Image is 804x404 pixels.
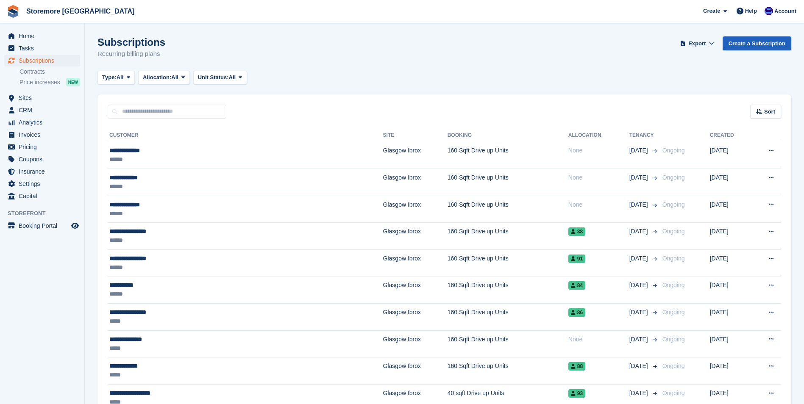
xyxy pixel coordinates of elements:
[8,209,84,218] span: Storefront
[143,73,171,82] span: Allocation:
[629,200,650,209] span: [DATE]
[97,49,165,59] p: Recurring billing plans
[710,250,751,277] td: [DATE]
[97,71,135,85] button: Type: All
[19,220,70,232] span: Booking Portal
[629,146,650,155] span: [DATE]
[662,390,685,396] span: Ongoing
[448,357,568,385] td: 160 Sqft Drive up Units
[710,277,751,304] td: [DATE]
[19,30,70,42] span: Home
[97,36,165,48] h1: Subscriptions
[662,255,685,262] span: Ongoing
[448,196,568,223] td: 160 Sqft Drive up Units
[23,4,138,18] a: Storemore [GEOGRAPHIC_DATA]
[19,178,70,190] span: Settings
[662,362,685,369] span: Ongoing
[662,282,685,288] span: Ongoing
[383,169,448,196] td: Glasgow Ibrox
[629,281,650,290] span: [DATE]
[383,196,448,223] td: Glasgow Ibrox
[568,281,585,290] span: 84
[4,55,80,66] a: menu
[710,304,751,331] td: [DATE]
[629,173,650,182] span: [DATE]
[19,129,70,141] span: Invoices
[4,104,80,116] a: menu
[448,250,568,277] td: 160 Sqft Drive up Units
[703,7,720,15] span: Create
[710,330,751,357] td: [DATE]
[662,201,685,208] span: Ongoing
[448,304,568,331] td: 160 Sqft Drive up Units
[710,129,751,142] th: Created
[4,190,80,202] a: menu
[383,142,448,169] td: Glasgow Ibrox
[383,357,448,385] td: Glasgow Ibrox
[19,153,70,165] span: Coupons
[774,7,796,16] span: Account
[629,129,659,142] th: Tenancy
[19,92,70,104] span: Sites
[383,304,448,331] td: Glasgow Ibrox
[662,309,685,315] span: Ongoing
[710,357,751,385] td: [DATE]
[710,196,751,223] td: [DATE]
[710,142,751,169] td: [DATE]
[662,336,685,343] span: Ongoing
[4,129,80,141] a: menu
[19,55,70,66] span: Subscriptions
[568,362,585,371] span: 88
[19,190,70,202] span: Capital
[679,36,716,50] button: Export
[4,30,80,42] a: menu
[4,178,80,190] a: menu
[19,104,70,116] span: CRM
[117,73,124,82] span: All
[448,277,568,304] td: 160 Sqft Drive up Units
[102,73,117,82] span: Type:
[662,228,685,235] span: Ongoing
[568,308,585,317] span: 86
[4,220,80,232] a: menu
[629,389,650,398] span: [DATE]
[19,68,80,76] a: Contracts
[710,223,751,250] td: [DATE]
[765,7,773,15] img: Angela
[448,330,568,357] td: 160 Sqft Drive up Units
[568,255,585,263] span: 91
[688,39,706,48] span: Export
[662,174,685,181] span: Ongoing
[19,77,80,87] a: Price increases NEW
[7,5,19,18] img: stora-icon-8386f47178a22dfd0bd8f6a31ec36ba5ce8667c1dd55bd0f319d3a0aa187defe.svg
[383,223,448,250] td: Glasgow Ibrox
[448,129,568,142] th: Booking
[66,78,80,86] div: NEW
[568,200,629,209] div: None
[383,129,448,142] th: Site
[138,71,190,85] button: Allocation: All
[629,362,650,371] span: [DATE]
[568,129,629,142] th: Allocation
[19,78,60,86] span: Price increases
[4,141,80,153] a: menu
[193,71,247,85] button: Unit Status: All
[448,223,568,250] td: 160 Sqft Drive up Units
[448,169,568,196] td: 160 Sqft Drive up Units
[70,221,80,231] a: Preview store
[568,146,629,155] div: None
[764,108,775,116] span: Sort
[4,166,80,177] a: menu
[4,116,80,128] a: menu
[568,335,629,344] div: None
[19,141,70,153] span: Pricing
[229,73,236,82] span: All
[19,42,70,54] span: Tasks
[723,36,791,50] a: Create a Subscription
[19,166,70,177] span: Insurance
[568,389,585,398] span: 93
[745,7,757,15] span: Help
[4,42,80,54] a: menu
[568,173,629,182] div: None
[662,147,685,154] span: Ongoing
